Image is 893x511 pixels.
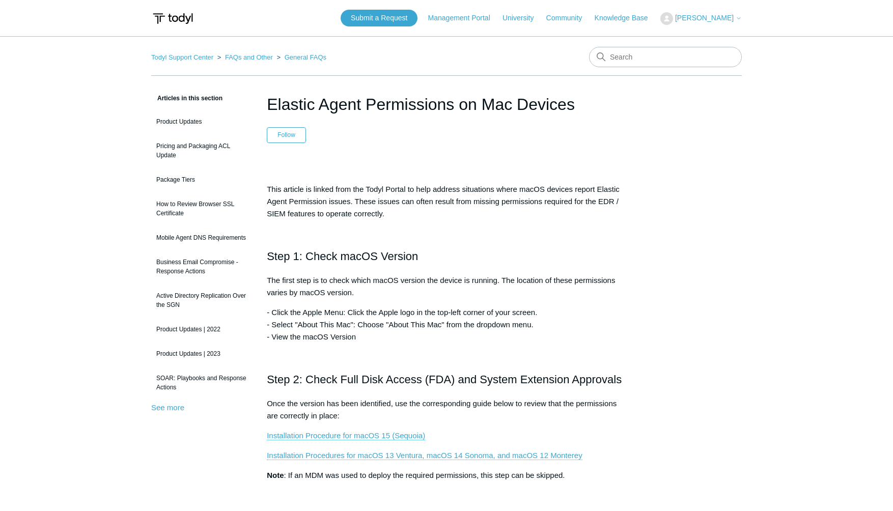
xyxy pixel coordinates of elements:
[151,95,222,102] span: Articles in this section
[267,306,626,343] p: - Click the Apple Menu: Click the Apple logo in the top-left corner of your screen. - Select "Abo...
[675,14,734,22] span: [PERSON_NAME]
[151,9,194,28] img: Todyl Support Center Help Center home page
[151,112,252,131] a: Product Updates
[151,136,252,165] a: Pricing and Packaging ACL Update
[275,53,327,61] li: General FAQs
[151,252,252,281] a: Business Email Compromise - Response Actions
[595,13,658,23] a: Knowledge Base
[151,286,252,315] a: Active Directory Replication Over the SGN
[151,170,252,189] a: Package Tiers
[151,194,252,223] a: How to Review Browser SSL Certificate
[589,47,742,67] input: Search
[546,13,593,23] a: Community
[428,13,500,23] a: Management Portal
[267,451,582,460] a: Installation Procedures for macOS 13 Ventura, macOS 14 Sonoma, and macOS 12 Monterey
[267,183,626,220] p: This article is linked from the Todyl Portal to help address situations where macOS devices repor...
[151,228,252,247] a: Mobile Agent DNS Requirements
[267,431,425,440] a: Installation Procedure for macOS 15 (Sequoia)
[151,344,252,363] a: Product Updates | 2023
[215,53,275,61] li: FAQs and Other
[151,368,252,397] a: SOAR: Playbooks and Response Actions
[225,53,273,61] a: FAQs and Other
[341,10,417,26] a: Submit a Request
[151,320,252,339] a: Product Updates | 2022
[660,12,742,25] button: [PERSON_NAME]
[267,471,284,479] strong: Note
[267,469,626,481] p: : If an MDM was used to deploy the required permissions, this step can be skipped.
[267,247,626,265] h2: Step 1: Check macOS Version
[267,398,626,422] p: Once the version has been identified, use the corresponding guide below to review that the permis...
[285,53,326,61] a: General FAQs
[267,92,626,117] h1: Elastic Agent Permissions on Mac Devices
[503,13,544,23] a: University
[151,53,215,61] li: Todyl Support Center
[267,274,626,299] p: The first step is to check which macOS version the device is running. The location of these permi...
[267,371,626,388] h2: Step 2: Check Full Disk Access (FDA) and System Extension Approvals
[267,127,306,143] button: Follow Article
[151,53,213,61] a: Todyl Support Center
[151,403,184,412] a: See more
